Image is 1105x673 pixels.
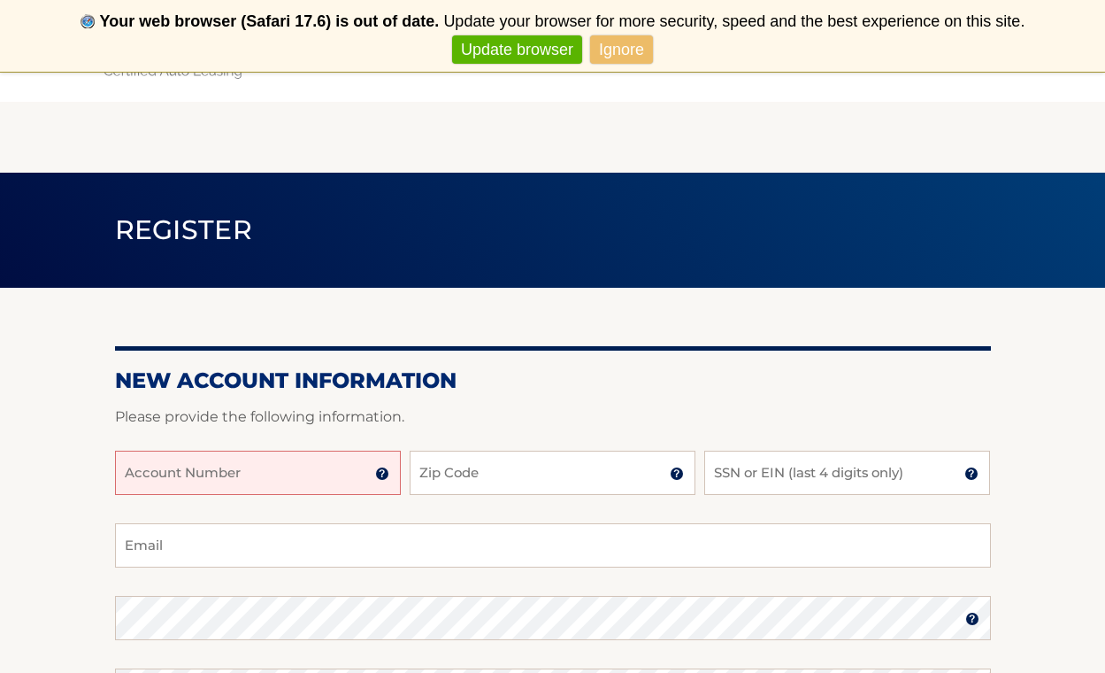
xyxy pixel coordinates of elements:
[115,367,991,394] h2: New Account Information
[704,451,990,495] input: SSN or EIN (last 4 digits only)
[100,12,440,30] b: Your web browser (Safari 17.6) is out of date.
[115,405,991,429] p: Please provide the following information.
[410,451,695,495] input: Zip Code
[443,12,1024,30] span: Update your browser for more security, speed and the best experience on this site.
[590,35,653,65] a: Ignore
[115,213,253,246] span: Register
[670,467,684,481] img: tooltip.svg
[964,467,978,481] img: tooltip.svg
[115,523,991,568] input: Email
[115,451,401,495] input: Account Number
[452,35,582,65] a: Update browser
[375,467,389,481] img: tooltip.svg
[965,612,979,626] img: tooltip.svg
